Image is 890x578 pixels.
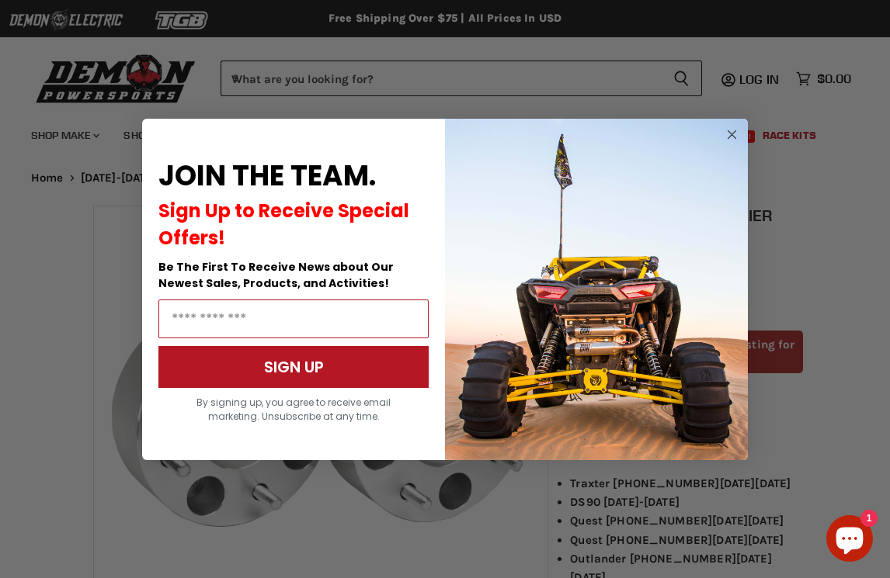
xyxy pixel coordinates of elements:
input: Email Address [158,299,429,338]
span: Be The First To Receive News about Our Newest Sales, Products, and Activities! [158,259,394,291]
span: JOIN THE TEAM. [158,156,376,196]
inbox-online-store-chat: Shopify online store chat [822,515,878,566]
img: a9095488-b6e7-41ba-879d-588abfab540b.jpeg [445,119,748,460]
span: By signing up, you agree to receive email marketing. Unsubscribe at any time. [196,396,391,423]
button: Close dialog [722,125,742,144]
button: SIGN UP [158,346,429,388]
span: Sign Up to Receive Special Offers! [158,198,409,251]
